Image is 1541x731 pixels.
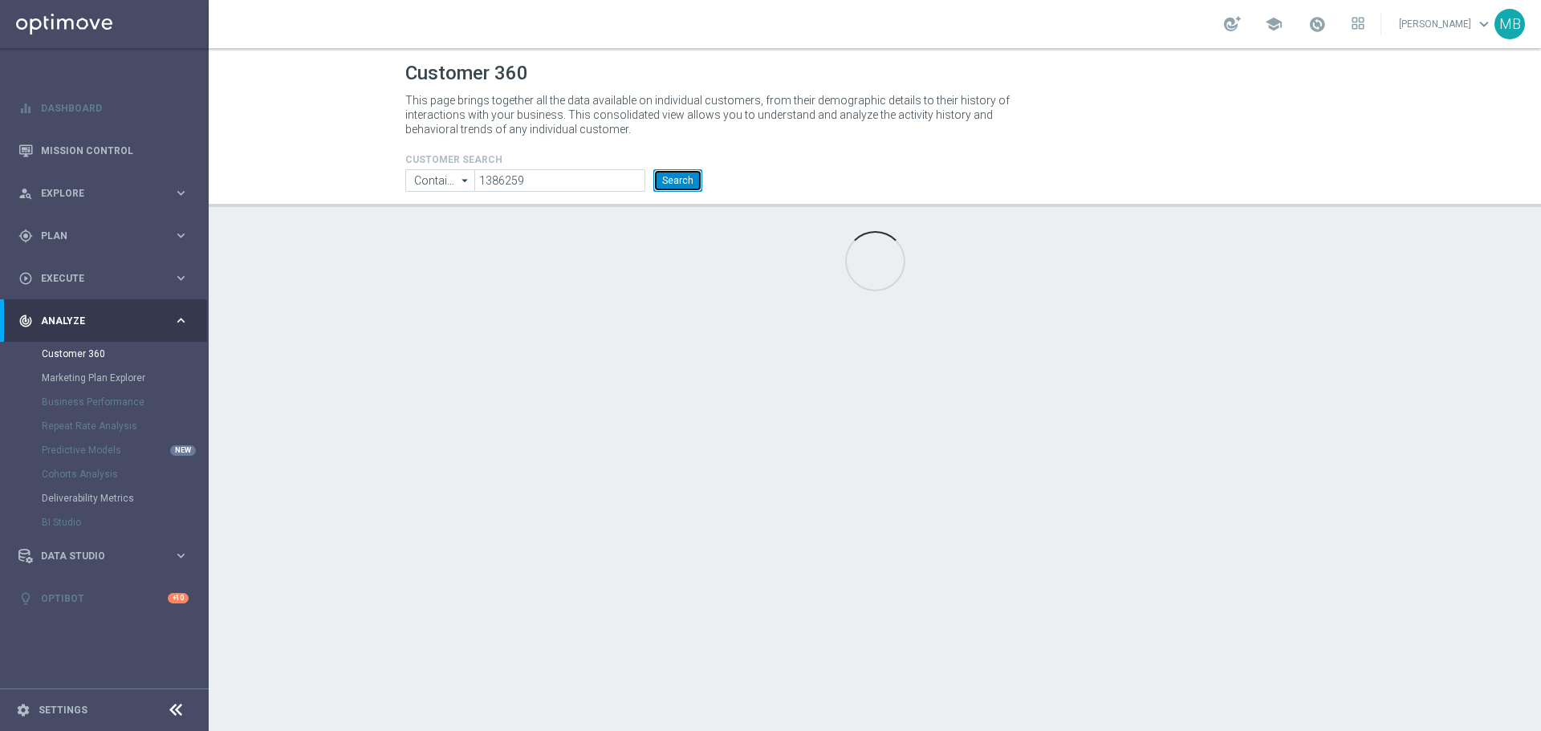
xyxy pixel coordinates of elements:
[18,315,189,327] button: track_changes Analyze keyboard_arrow_right
[42,347,167,360] a: Customer 360
[18,101,33,116] i: equalizer
[18,272,189,285] button: play_circle_outline Execute keyboard_arrow_right
[18,314,33,328] i: track_changes
[173,313,189,328] i: keyboard_arrow_right
[1475,15,1493,33] span: keyboard_arrow_down
[457,170,474,191] i: arrow_drop_down
[41,189,173,198] span: Explore
[653,169,702,192] button: Search
[42,510,207,534] div: BI Studio
[42,372,167,384] a: Marketing Plan Explorer
[18,314,173,328] div: Analyze
[18,144,189,157] button: Mission Control
[18,577,189,619] div: Optibot
[18,229,33,243] i: gps_fixed
[41,231,173,241] span: Plan
[41,129,189,172] a: Mission Control
[41,87,189,129] a: Dashboard
[42,366,207,390] div: Marketing Plan Explorer
[41,316,173,326] span: Analyze
[18,102,189,115] button: equalizer Dashboard
[18,549,173,563] div: Data Studio
[405,154,702,165] h4: CUSTOMER SEARCH
[405,62,1344,85] h1: Customer 360
[18,592,189,605] button: lightbulb Optibot +10
[405,93,1023,136] p: This page brings together all the data available on individual customers, from their demographic ...
[42,486,207,510] div: Deliverability Metrics
[18,550,189,562] button: Data Studio keyboard_arrow_right
[168,593,189,603] div: +10
[18,271,173,286] div: Execute
[18,186,173,201] div: Explore
[41,551,173,561] span: Data Studio
[18,129,189,172] div: Mission Control
[41,577,168,619] a: Optibot
[18,187,189,200] button: person_search Explore keyboard_arrow_right
[18,186,33,201] i: person_search
[474,169,645,192] input: Enter CID, Email, name or phone
[1397,12,1494,36] a: [PERSON_NAME]keyboard_arrow_down
[41,274,173,283] span: Execute
[39,705,87,715] a: Settings
[170,445,196,456] div: NEW
[42,462,207,486] div: Cohorts Analysis
[42,492,167,505] a: Deliverability Metrics
[405,169,474,192] input: Contains
[42,438,207,462] div: Predictive Models
[42,414,207,438] div: Repeat Rate Analysis
[16,703,30,717] i: settings
[173,548,189,563] i: keyboard_arrow_right
[18,271,33,286] i: play_circle_outline
[173,270,189,286] i: keyboard_arrow_right
[1494,9,1525,39] div: MB
[42,342,207,366] div: Customer 360
[1265,15,1283,33] span: school
[42,390,207,414] div: Business Performance
[173,228,189,243] i: keyboard_arrow_right
[18,229,173,243] div: Plan
[18,87,189,129] div: Dashboard
[18,229,189,242] button: gps_fixed Plan keyboard_arrow_right
[173,185,189,201] i: keyboard_arrow_right
[18,591,33,606] i: lightbulb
